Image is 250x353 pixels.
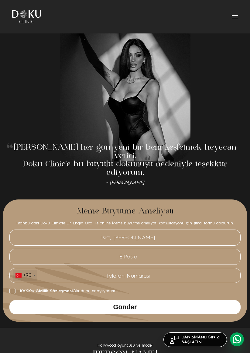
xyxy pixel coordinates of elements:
div: +90 [23,272,32,279]
span: ve Okudum, onaylıyorum. [20,288,116,294]
a: DANIŞMANLIĞINIZIBAŞLATIN [163,332,227,347]
p: İstanbul'daki Doku Clinic'te Dr. Engin Öcal ile online Meme Büyütme ameliyatı konsültasyonu için ... [9,220,241,227]
img: Doku Clinic [12,6,41,27]
div: Turkey (Türkiye): +90 [13,270,37,281]
h1: [PERSON_NAME] her gün yeni bir beni keşfetmek heyecan verici. Doku Clinic'e bu büyülü dokunuşu ne... [3,144,247,177]
input: Telefon Numarası +90List of countries [13,270,237,281]
input: E-Posta [13,251,237,263]
h2: Meme Büyütme Ameliyatı [9,206,241,217]
span: Gizlilik Sözleşmesi [36,289,73,293]
span: - [PERSON_NAME] [3,180,247,186]
button: Gönder [9,300,241,314]
span: KVKK [20,289,31,293]
input: İsim, [PERSON_NAME] [13,231,237,244]
span: Hollywood oyuncusu ve model [3,343,247,348]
